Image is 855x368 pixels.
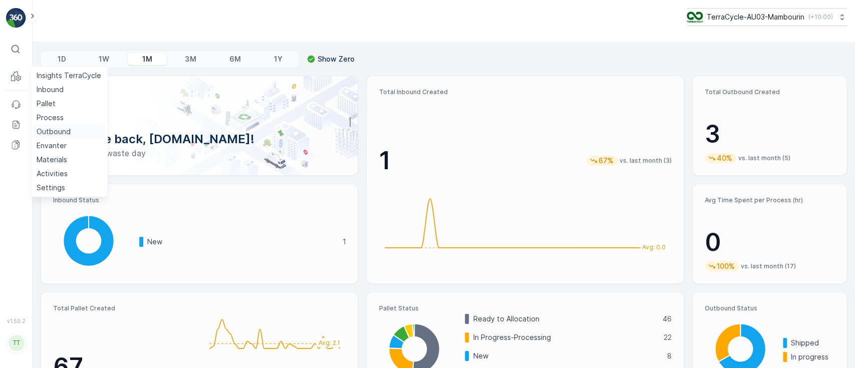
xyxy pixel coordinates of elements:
img: image_D6FFc8H.png [687,12,703,23]
p: Pallet Status [379,304,671,312]
p: 6M [229,54,241,64]
p: Avg Time Spent per Process (hr) [705,196,834,204]
p: 1Y [273,54,282,64]
p: New [473,351,660,361]
p: 1D [58,54,66,64]
button: TT [6,326,26,360]
p: Ready to Allocation [473,314,656,324]
p: In Progress-Processing [473,332,657,342]
p: In progress [791,352,834,362]
p: Show Zero [318,54,355,64]
p: 0 [705,227,834,257]
p: Inbound Status [53,196,346,204]
p: New [147,237,336,247]
p: vs. last month (3) [620,157,672,165]
p: Welcome back, [DOMAIN_NAME]! [57,131,342,147]
p: TerraCycle-AU03-Mambourin [707,12,804,22]
p: 46 [663,314,672,324]
span: v 1.50.2 [6,318,26,324]
p: vs. last month (17) [741,262,796,270]
p: 3M [185,54,196,64]
p: ( +10:00 ) [808,13,833,21]
p: 1 [342,237,346,247]
p: 1W [99,54,109,64]
p: 1 [379,146,390,176]
p: Total Outbound Created [705,88,834,96]
p: Outbound Status [705,304,834,312]
p: 100% [716,261,736,271]
div: TT [9,335,25,351]
p: 1M [142,54,152,64]
p: Have a zero-waste day [57,147,342,159]
img: logo [6,8,26,28]
p: 8 [667,351,672,361]
p: 40% [716,153,733,163]
p: vs. last month (5) [738,154,790,162]
p: Total Pallet Created [53,304,195,312]
p: 22 [664,332,672,342]
p: Shipped [791,338,834,348]
p: 3 [705,119,834,149]
p: 67% [598,156,615,166]
p: Total Inbound Created [379,88,671,96]
button: TerraCycle-AU03-Mambourin(+10:00) [687,8,847,26]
